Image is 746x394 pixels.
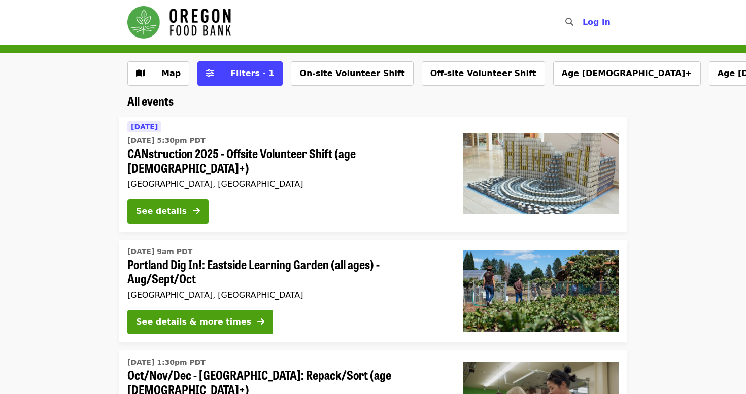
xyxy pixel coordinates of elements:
time: [DATE] 1:30pm PDT [127,357,206,368]
button: Age [DEMOGRAPHIC_DATA]+ [553,61,701,86]
span: Log in [583,17,611,27]
button: Off-site Volunteer Shift [422,61,545,86]
button: See details & more times [127,310,273,334]
button: Filters (1 selected) [197,61,283,86]
i: arrow-right icon [257,317,264,327]
span: All events [127,92,174,110]
div: See details & more times [136,316,251,328]
div: See details [136,205,187,218]
time: [DATE] 9am PDT [127,246,192,257]
div: [GEOGRAPHIC_DATA], [GEOGRAPHIC_DATA] [127,179,447,189]
input: Search [580,10,588,34]
button: On-site Volunteer Shift [291,61,413,86]
span: [DATE] [131,123,158,131]
img: Oregon Food Bank - Home [127,6,231,39]
span: Filters · 1 [230,68,274,78]
button: Show map view [127,61,189,86]
button: See details [127,199,209,224]
time: [DATE] 5:30pm PDT [127,135,206,146]
span: Portland Dig In!: Eastside Learning Garden (all ages) - Aug/Sept/Oct [127,257,447,286]
img: CANstruction 2025 - Offsite Volunteer Shift (age 16+) organized by Oregon Food Bank [463,133,619,214]
img: Portland Dig In!: Eastside Learning Garden (all ages) - Aug/Sept/Oct organized by Oregon Food Bank [463,250,619,332]
span: Map [161,68,181,78]
i: search icon [565,17,573,27]
i: map icon [136,68,145,78]
button: Log in [574,12,619,32]
i: arrow-right icon [193,206,200,216]
a: See details for "CANstruction 2025 - Offsite Volunteer Shift (age 16+)" [119,117,627,232]
div: [GEOGRAPHIC_DATA], [GEOGRAPHIC_DATA] [127,290,447,300]
a: See details for "Portland Dig In!: Eastside Learning Garden (all ages) - Aug/Sept/Oct" [119,240,627,343]
i: sliders-h icon [206,68,214,78]
span: CANstruction 2025 - Offsite Volunteer Shift (age [DEMOGRAPHIC_DATA]+) [127,146,447,175]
